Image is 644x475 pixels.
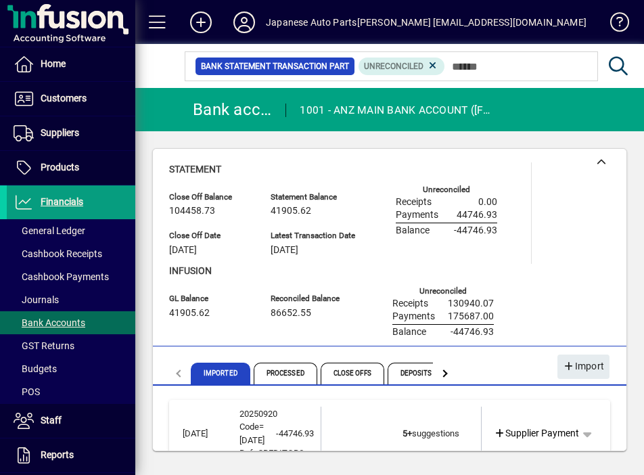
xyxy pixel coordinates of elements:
span: Close Off Date [169,231,250,240]
span: Customers [41,93,87,104]
span: Suppliers [41,127,79,138]
span: Products [41,162,79,173]
a: Cashbook Receipts [7,242,135,265]
span: Processed [254,363,317,384]
span: 0.00 [478,197,497,208]
span: Infusion [169,265,212,276]
a: Budgets [7,357,135,380]
span: Reconciled Balance [271,294,352,303]
span: 104458.73 [169,206,215,217]
span: Imported [191,363,250,384]
span: 175687.00 [448,311,494,322]
a: POS [7,380,135,403]
span: Budgets [14,363,57,374]
span: Close Offs [321,363,384,384]
span: Unreconciled [364,62,423,71]
div: 1001 - ANZ MAIN BANK ACCOUNT ([FINANCIAL_ID]) [300,99,492,121]
button: Import [557,355,609,379]
a: Customers [7,82,135,116]
button: Profile [223,10,266,35]
span: Supplier Payment [494,426,580,440]
span: 41905.62 [271,206,311,217]
span: 130940.07 [448,298,494,309]
a: Bank Accounts [7,311,135,334]
label: Unreconciled [419,287,467,296]
span: GST Returns [14,340,74,351]
span: Payments [392,311,435,322]
span: Staff [41,415,62,426]
span: Home [41,58,66,69]
a: Cashbook Payments [7,265,135,288]
a: GST Returns [7,334,135,357]
span: GL Balance [169,294,250,303]
a: Knowledge Base [600,3,627,47]
a: General Ledger [7,219,135,242]
span: 86652.55 [271,308,311,319]
span: Reports [41,449,74,460]
a: Reports [7,438,135,472]
span: Statement Balance [271,193,355,202]
a: Home [7,47,135,81]
span: 44746.93 [457,210,497,221]
div: Bank account [193,99,272,120]
span: Cashbook Payments [14,271,109,282]
span: Latest Transaction Date [271,231,355,240]
span: [DATE] [271,245,298,256]
span: Journals [14,294,59,305]
a: Products [7,151,135,185]
span: Balance [392,327,426,338]
span: Close Off Balance [169,193,250,202]
span: Deposits [388,363,445,384]
mat-chip: Reconciliation Status: Unreconciled [359,58,444,75]
a: Suppliers [7,116,135,150]
span: Receipts [396,197,432,208]
a: Staff [7,404,135,438]
td: [DATE] [176,407,239,461]
span: -44746.93 [276,428,314,438]
span: Financials [41,196,83,207]
a: Journals [7,288,135,311]
button: Add [179,10,223,35]
a: Supplier Payment [488,422,585,446]
span: Bank Statement Transaction Part [201,60,349,73]
span: Cashbook Receipts [14,248,102,259]
mat-expansion-panel-header: [DATE]20250920Code=[DATE] Ref=CREDITORS-44746.935+suggestionsSupplier Payment [169,400,610,468]
b: 5+ [402,428,412,438]
span: 41905.62 [169,308,210,319]
span: Import [563,355,604,378]
span: Balance [396,225,430,236]
span: [DATE] [169,245,197,256]
span: -44746.93 [451,327,494,338]
span: Receipts [392,298,428,309]
div: Japanese Auto Parts [266,12,356,33]
label: Unreconciled [423,185,470,194]
span: POS [14,386,40,397]
span: General Ledger [14,225,85,236]
div: [PERSON_NAME] [EMAIL_ADDRESS][DOMAIN_NAME] [357,12,586,33]
span: Payments [396,210,438,221]
span: -44746.93 [454,225,497,236]
span: Bank Accounts [14,317,85,328]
